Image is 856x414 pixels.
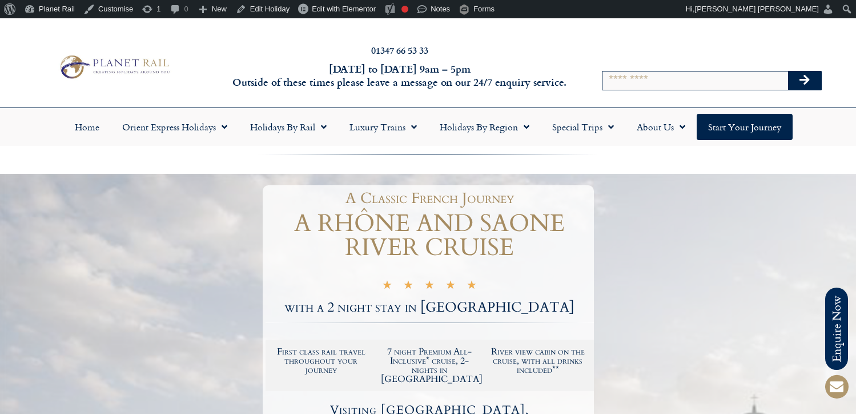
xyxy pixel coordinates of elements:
[111,114,239,140] a: Orient Express Holidays
[467,280,477,293] i: ★
[338,114,428,140] a: Luxury Trains
[239,114,338,140] a: Holidays by Rail
[6,114,850,140] nav: Menu
[382,280,392,293] i: ★
[381,347,478,384] h2: 7 night Premium All-Inclusive* cruise, 2-nights in [GEOGRAPHIC_DATA]
[445,280,456,293] i: ★
[541,114,625,140] a: Special Trips
[371,43,428,57] a: 01347 66 53 33
[428,114,541,140] a: Holidays by Region
[403,280,413,293] i: ★
[625,114,697,140] a: About Us
[63,114,111,140] a: Home
[55,53,172,81] img: Planet Rail Train Holidays Logo
[401,6,408,13] div: Focus keyphrase not set
[231,62,568,89] h6: [DATE] to [DATE] 9am – 5pm Outside of these times please leave a message on our 24/7 enquiry serv...
[382,278,477,293] div: 5/5
[788,71,821,90] button: Search
[266,301,594,315] h2: with a 2 night stay in [GEOGRAPHIC_DATA]
[312,5,376,13] span: Edit with Elementor
[273,347,370,375] h2: First class rail travel throughout your journey
[271,191,588,206] h1: A Classic French Journey
[489,347,586,375] h2: River view cabin on the cruise, with all drinks included**
[266,212,594,260] h1: A RHÔNE AND SAONE RIVER CRUISE
[424,280,435,293] i: ★
[697,114,793,140] a: Start your Journey
[695,5,819,13] span: [PERSON_NAME] [PERSON_NAME]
